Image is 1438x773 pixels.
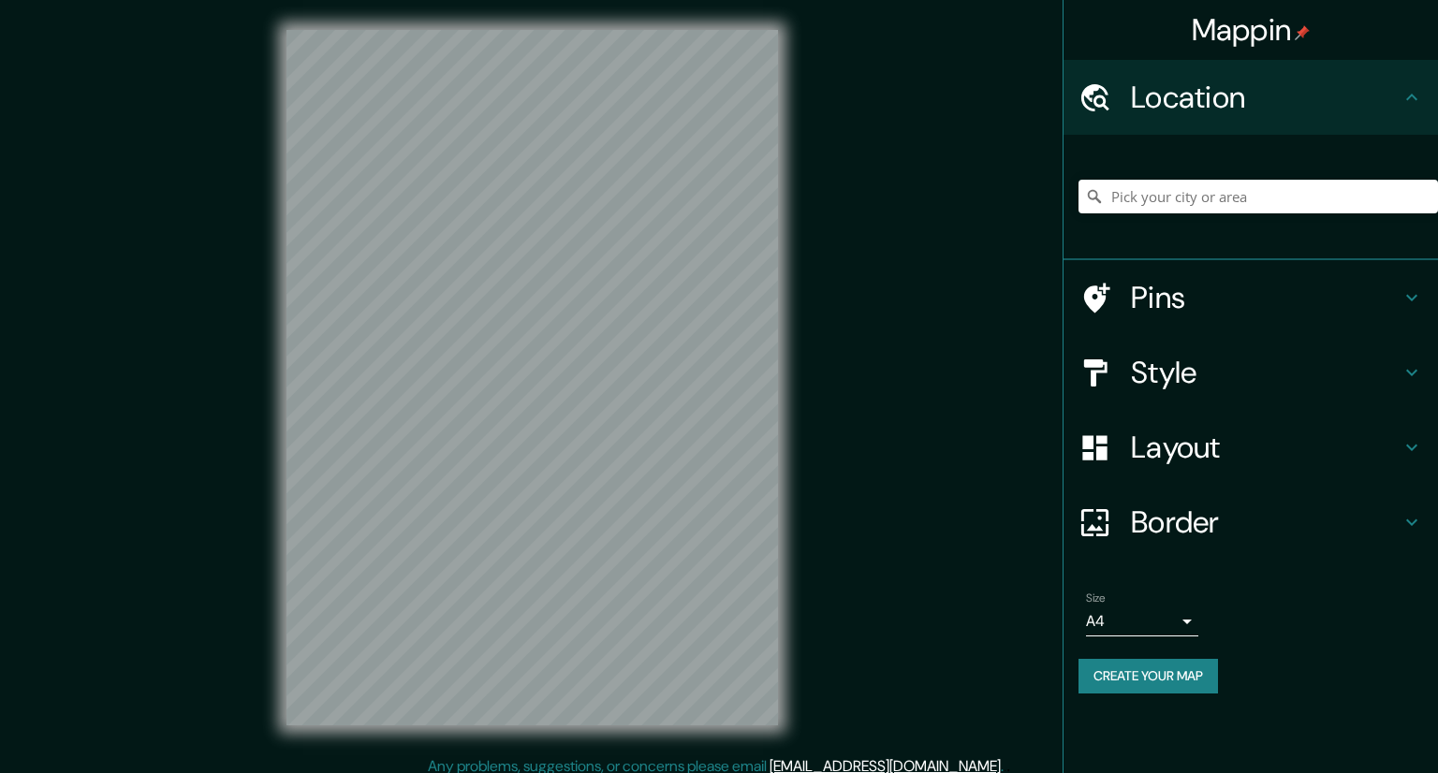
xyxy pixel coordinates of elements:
[1064,60,1438,135] div: Location
[1064,335,1438,410] div: Style
[1131,279,1401,316] h4: Pins
[1131,354,1401,391] h4: Style
[1131,429,1401,466] h4: Layout
[1131,503,1401,541] h4: Border
[1131,79,1401,116] h4: Location
[1192,11,1311,49] h4: Mappin
[1064,260,1438,335] div: Pins
[1064,410,1438,485] div: Layout
[1086,606,1198,636] div: A4
[1086,591,1106,606] label: Size
[1078,659,1218,693] button: Create your map
[1078,180,1438,213] input: Pick your city or area
[1064,485,1438,560] div: Border
[286,30,778,725] canvas: Map
[1295,25,1310,40] img: pin-icon.png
